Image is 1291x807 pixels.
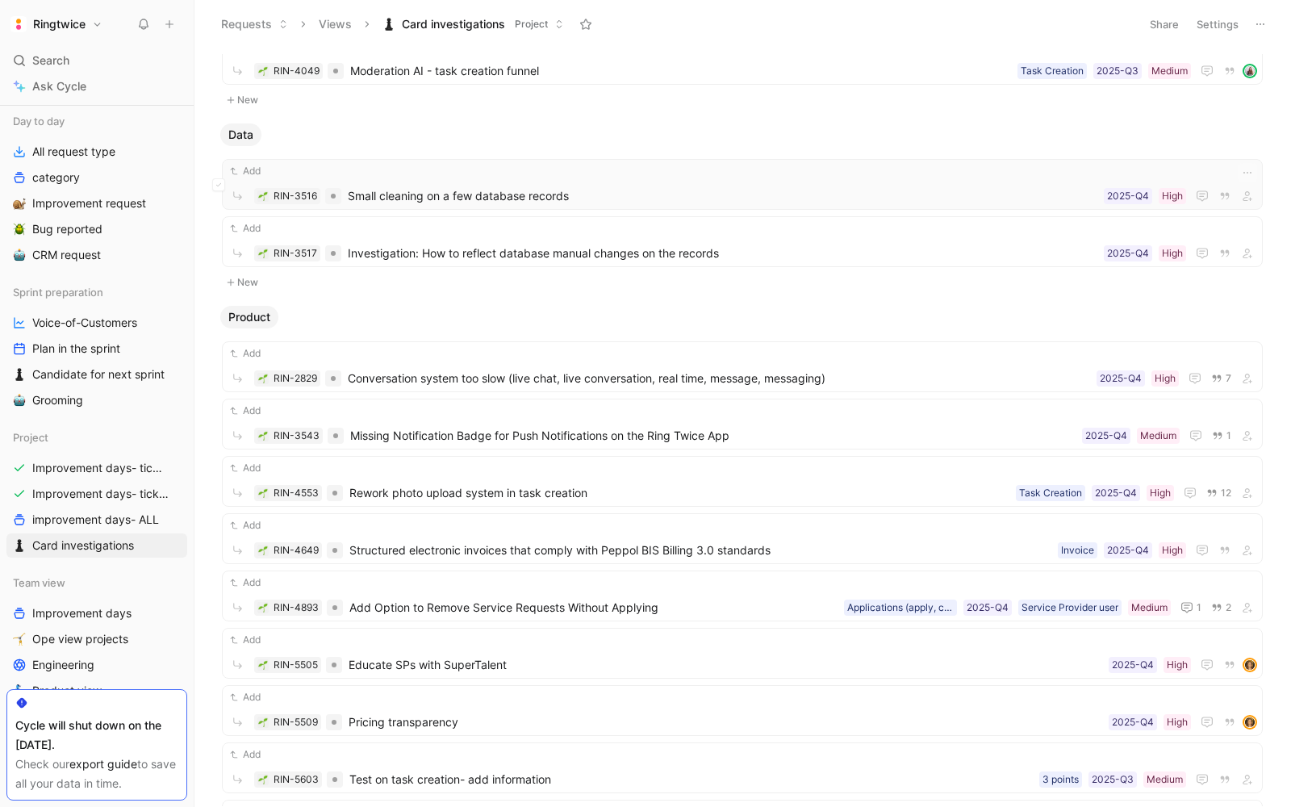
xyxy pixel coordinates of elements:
span: All request type [32,144,115,160]
a: 🤖CRM request [6,243,187,267]
img: 🌱 [258,603,268,613]
div: RIN-5505 [274,657,318,673]
a: Add🌱RIN-4553Rework photo upload system in task creationHigh2025-Q4Task Creation12 [222,456,1263,507]
a: Improvement days [6,601,187,625]
img: 🌱 [258,546,268,555]
button: 12 [1203,484,1235,502]
img: 🪲 [13,223,26,236]
button: Add [228,345,263,362]
div: 3 points [1042,771,1079,788]
div: Project [6,425,187,449]
div: Cycle will shut down on the [DATE]. [15,716,178,755]
a: Improvement days- tickets ready-legacy [6,482,187,506]
div: Sprint preparationVoice-of-CustomersPlan in the sprint♟️Candidate for next sprint🤖Grooming [6,280,187,412]
span: 7 [1226,374,1231,383]
button: Views [311,12,359,36]
div: 🌱 [257,659,269,671]
span: Missing Notification Badge for Push Notifications on the Ring Twice App [350,426,1076,445]
img: 🌱 [258,488,268,498]
div: Sprint preparation [6,280,187,304]
div: Medium [1147,771,1183,788]
div: 🌱 [257,717,269,728]
div: Medium [1151,63,1188,79]
div: High [1167,657,1188,673]
span: 12 [1221,488,1231,498]
button: 🐌 [10,194,29,213]
button: 1 [1177,598,1205,617]
div: 2025-Q3 [1097,63,1139,79]
span: Voice-of-Customers [32,315,137,331]
span: Ask Cycle [32,77,86,96]
img: 🌱 [258,191,268,201]
div: RIN-4553 [274,485,319,501]
a: 🤸Ope view projects [6,627,187,651]
a: Add🌱RIN-3516Small cleaning on a few database recordsHigh2025-Q4 [222,159,1263,210]
button: 🤖 [10,391,29,410]
h1: Ringtwice [33,17,86,31]
div: RIN-5603 [274,771,319,788]
img: ♟️ [382,18,395,31]
div: Search [6,48,187,73]
button: 🧞‍♂️ [10,681,29,700]
div: 2025-Q4 [1107,188,1149,204]
span: Rework photo upload system in task creation [349,483,1009,503]
span: improvement days- ALL [32,512,159,528]
a: category [6,165,187,190]
button: Add [228,220,263,236]
div: RIN-4649 [274,542,319,558]
span: Card investigations [32,537,134,554]
a: Add🌱RIN-4893Add Option to Remove Service Requests Without ApplyingMediumService Provider user2025... [222,571,1263,621]
div: 2025-Q4 [1107,245,1149,261]
span: CRM request [32,247,101,263]
div: 2025-Q4 [1085,428,1127,444]
span: Improvement request [32,195,146,211]
a: improvement days- ALL [6,508,187,532]
button: 🌱 [257,487,269,499]
img: avatar [1244,65,1255,77]
a: Add🌱RIN-3517Investigation: How to reflect database manual changes on the recordsHigh2025-Q4 [222,216,1263,267]
span: Moderation AI - task creation funnel [350,61,1011,81]
img: 🌱 [258,660,268,670]
div: 🌱 [257,545,269,556]
div: RIN-5509 [274,714,318,730]
a: Add🌱RIN-3543Missing Notification Badge for Push Notifications on the Ring Twice AppMedium2025-Q41 [222,399,1263,449]
button: Add [228,403,263,419]
a: 🧞‍♂️Product view [6,679,187,703]
button: 🌱 [257,248,269,259]
button: Settings [1189,13,1246,36]
a: 🤖Grooming [6,388,187,412]
div: 2025-Q4 [1112,657,1154,673]
span: Day to day [13,113,65,129]
button: 🪲 [10,220,29,239]
button: 🌱 [257,602,269,613]
span: Product [228,309,270,325]
img: 🐌 [13,197,26,210]
button: Share [1143,13,1186,36]
div: 2025-Q4 [967,600,1009,616]
span: Team view [13,575,65,591]
button: 🌱 [257,65,269,77]
a: ♟️Card investigations [6,533,187,558]
button: 🌱 [257,774,269,785]
span: 1 [1197,603,1201,613]
button: 2 [1208,599,1235,617]
div: High [1150,485,1171,501]
div: Day to dayAll request typecategory🐌Improvement request🪲Bug reported🤖CRM request [6,109,187,267]
div: High [1155,370,1176,387]
div: RIN-3543 [274,428,320,444]
img: ♟️ [13,368,26,381]
span: category [32,169,80,186]
div: Day to day [6,109,187,133]
div: Check our to save all your data in time. [15,755,178,793]
img: avatar [1244,717,1255,728]
div: Team view [6,571,187,595]
div: RIN-3516 [274,188,317,204]
div: High [1162,245,1183,261]
button: RingtwiceRingtwice [6,13,107,36]
a: Voice-of-Customers [6,311,187,335]
img: 🌱 [258,431,268,441]
span: Plan in the sprint [32,341,120,357]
